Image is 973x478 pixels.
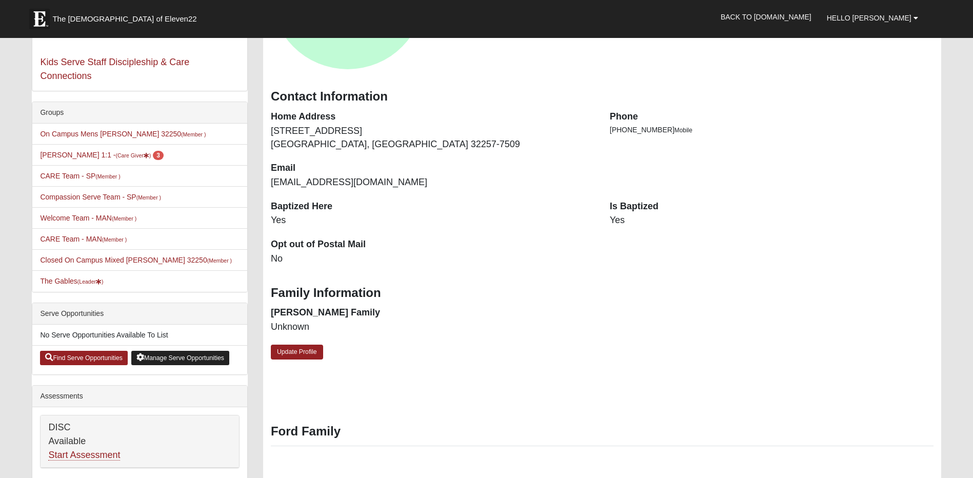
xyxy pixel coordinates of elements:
[40,235,127,243] a: CARE Team - MAN(Member )
[271,214,594,227] dd: Yes
[271,345,323,360] a: Update Profile
[40,130,206,138] a: On Campus Mens [PERSON_NAME] 32250(Member )
[271,162,594,175] dt: Email
[52,14,196,24] span: The [DEMOGRAPHIC_DATA] of Eleven22
[131,351,229,365] a: Manage Serve Opportunities
[207,257,232,264] small: (Member )
[32,102,247,124] div: Groups
[819,5,926,31] a: Hello [PERSON_NAME]
[40,57,189,81] a: Kids Serve Staff Discipleship & Care Connections
[40,172,120,180] a: CARE Team - SP(Member )
[827,14,911,22] span: Hello [PERSON_NAME]
[102,236,127,243] small: (Member )
[115,152,151,158] small: (Care Giver )
[136,194,161,201] small: (Member )
[271,125,594,151] dd: [STREET_ADDRESS] [GEOGRAPHIC_DATA], [GEOGRAPHIC_DATA] 32257-7509
[40,256,232,264] a: Closed On Campus Mixed [PERSON_NAME] 32250(Member )
[271,176,594,189] dd: [EMAIL_ADDRESS][DOMAIN_NAME]
[181,131,206,137] small: (Member )
[112,215,136,222] small: (Member )
[40,277,103,285] a: The Gables(Leader)
[40,193,161,201] a: Compassion Serve Team - SP(Member )
[153,151,164,160] span: number of pending members
[48,450,120,461] a: Start Assessment
[271,200,594,213] dt: Baptized Here
[32,325,247,346] li: No Serve Opportunities Available To List
[95,173,120,180] small: (Member )
[271,89,934,104] h3: Contact Information
[271,424,934,439] h3: Ford Family
[271,238,594,251] dt: Opt out of Postal Mail
[271,306,594,320] dt: [PERSON_NAME] Family
[271,321,594,334] dd: Unknown
[610,125,934,135] li: [PHONE_NUMBER]
[77,278,104,285] small: (Leader )
[32,386,247,407] div: Assessments
[610,200,934,213] dt: Is Baptized
[610,110,934,124] dt: Phone
[40,151,163,159] a: [PERSON_NAME] 1:1 -(Care Giver) 3
[29,9,50,29] img: Eleven22 logo
[40,351,128,365] a: Find Serve Opportunities
[40,214,136,222] a: Welcome Team - MAN(Member )
[713,4,819,30] a: Back to [DOMAIN_NAME]
[32,303,247,325] div: Serve Opportunities
[271,252,594,266] dd: No
[24,4,229,29] a: The [DEMOGRAPHIC_DATA] of Eleven22
[271,110,594,124] dt: Home Address
[41,415,239,468] div: DISC Available
[271,286,934,301] h3: Family Information
[674,127,692,134] span: Mobile
[610,214,934,227] dd: Yes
